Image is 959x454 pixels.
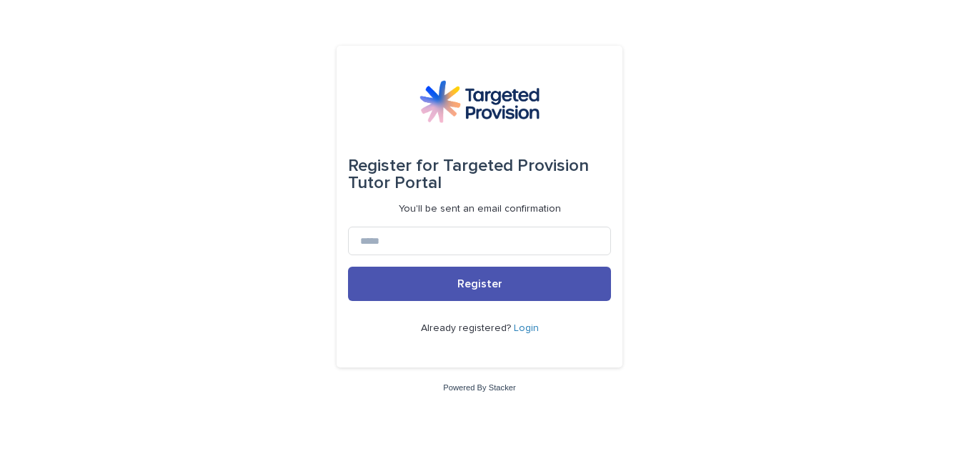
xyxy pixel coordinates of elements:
[399,203,561,215] p: You'll be sent an email confirmation
[443,383,515,392] a: Powered By Stacker
[421,323,514,333] span: Already registered?
[514,323,539,333] a: Login
[348,157,439,174] span: Register for
[457,278,502,290] span: Register
[419,80,540,123] img: M5nRWzHhSzIhMunXDL62
[348,267,611,301] button: Register
[348,146,611,203] div: Targeted Provision Tutor Portal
